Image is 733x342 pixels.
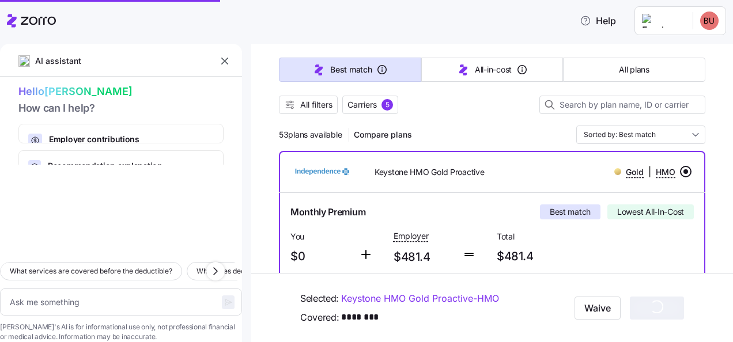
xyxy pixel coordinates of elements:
span: How can I help? [18,100,224,117]
span: Covered: [300,310,339,325]
span: Hello [PERSON_NAME] [18,83,224,100]
button: Carriers5 [342,96,398,114]
img: Employer logo [642,14,683,28]
a: Keystone HMO Gold Proactive-HMO [341,291,499,306]
span: $481.4 [497,247,591,266]
span: Gold [626,166,644,178]
span: Employer [394,230,429,242]
span: Lowest All-In-Cost [617,206,684,218]
span: You [290,231,350,242]
span: All-in-cost [475,64,512,75]
span: Best match [330,64,372,75]
span: What services are covered before the deductible? [10,265,172,277]
span: Monthly Premium [290,205,365,219]
button: What does deductible mean? [187,262,300,280]
div: 5 [381,99,393,111]
button: All filters [279,96,338,114]
span: AI assistant [35,55,82,67]
img: Independence Blue Cross [288,158,356,185]
span: Employer contributions [49,134,203,145]
span: What does deductible mean? [197,265,290,277]
span: Selected: [300,291,339,306]
button: Compare plans [349,126,417,144]
input: Order by dropdown [576,126,705,144]
span: Carriers [347,99,377,111]
button: Waive [575,297,621,320]
span: All filters [300,99,333,111]
span: $481.4 [394,248,453,267]
div: | [614,165,675,179]
span: All plans [619,64,649,75]
button: Help [570,9,625,32]
input: Search by plan name, ID or carrier [539,96,705,114]
span: Compare plans [354,129,412,140]
span: Best match [550,206,591,218]
span: 53 plans available [279,129,342,140]
span: Keystone HMO Gold Proactive [375,166,484,178]
span: Waive [584,301,611,315]
span: HMO [656,166,675,178]
span: $0 [290,247,350,266]
span: Help [580,14,616,28]
span: Recommendation explanation [48,160,214,172]
span: Total [497,231,591,242]
img: 1fd1ddedbdb4e58f971be9887a9b36e8 [700,12,719,30]
img: ai-icon.png [18,55,30,67]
